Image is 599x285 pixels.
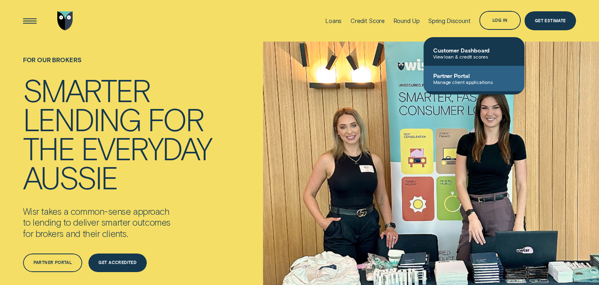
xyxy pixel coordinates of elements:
a: Partner Portal [23,254,82,272]
a: Partner PortalManage client applications [424,66,524,91]
div: Aussie [23,163,117,192]
h1: For Our Brokers [23,57,211,75]
div: Spring Discount [428,17,471,25]
div: for [148,105,204,134]
div: Credit Score [351,17,385,25]
div: everyday [81,134,211,163]
span: Customer Dashboard [433,47,515,54]
div: lending [23,105,141,134]
img: Wisr [57,11,73,30]
span: View loan & credit scores [433,54,515,59]
button: Log in [479,11,521,29]
p: Wisr takes a common-sense approach to lending to deliver smarter outcomes for brokers and their c... [23,206,203,240]
span: Manage client applications [433,79,515,85]
h4: Smarter lending for the everyday Aussie [23,75,211,192]
div: Smarter [23,75,150,105]
div: the [23,134,74,163]
a: Customer DashboardView loan & credit scores [424,40,524,66]
div: Round Up [393,17,420,25]
a: Get Accredited [88,254,147,272]
div: Loans [326,17,342,25]
a: Get Estimate [524,11,576,30]
span: Partner Portal [433,72,515,79]
button: Open Menu [21,11,39,30]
